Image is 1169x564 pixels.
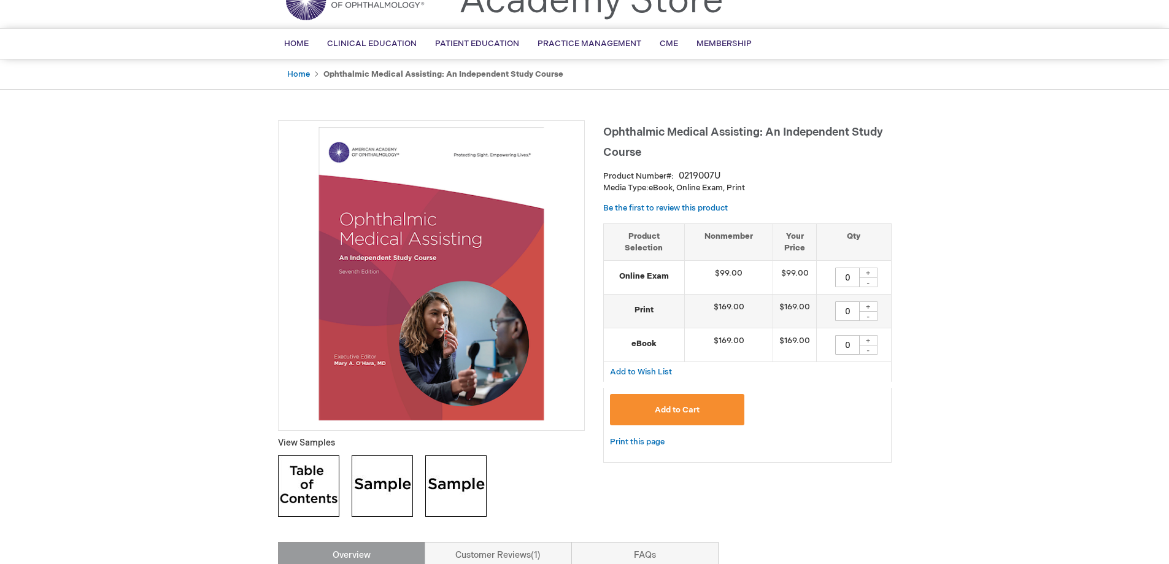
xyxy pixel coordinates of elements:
[773,328,817,362] td: $169.00
[285,127,578,420] img: Ophthalmic Medical Assisting: An Independent Study Course
[655,405,700,415] span: Add to Cart
[278,455,339,517] img: Click to view
[603,171,674,181] strong: Product Number
[696,39,752,48] span: Membership
[425,455,487,517] img: Click to view
[859,311,878,321] div: -
[603,182,892,194] p: eBook, Online Exam, Print
[352,455,413,517] img: Click to view
[531,550,541,560] span: 1
[610,338,679,350] strong: eBook
[603,183,649,193] strong: Media Type:
[610,271,679,282] strong: Online Exam
[685,328,773,362] td: $169.00
[538,39,641,48] span: Practice Management
[435,39,519,48] span: Patient Education
[610,394,745,425] button: Add to Cart
[685,295,773,328] td: $169.00
[685,261,773,295] td: $99.00
[817,223,891,260] th: Qty
[835,301,860,321] input: Qty
[859,301,878,312] div: +
[660,39,678,48] span: CME
[323,69,563,79] strong: Ophthalmic Medical Assisting: An Independent Study Course
[859,277,878,287] div: -
[773,261,817,295] td: $99.00
[604,223,685,260] th: Product Selection
[610,367,672,377] span: Add to Wish List
[278,437,585,449] p: View Samples
[773,223,817,260] th: Your Price
[859,345,878,355] div: -
[610,435,665,450] a: Print this page
[603,126,883,159] span: Ophthalmic Medical Assisting: An Independent Study Course
[835,335,860,355] input: Qty
[610,304,679,316] strong: Print
[773,295,817,328] td: $169.00
[327,39,417,48] span: Clinical Education
[603,203,728,213] a: Be the first to review this product
[284,39,309,48] span: Home
[679,170,720,182] div: 0219007U
[287,69,310,79] a: Home
[859,335,878,346] div: +
[610,366,672,377] a: Add to Wish List
[835,268,860,287] input: Qty
[685,223,773,260] th: Nonmember
[859,268,878,278] div: +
